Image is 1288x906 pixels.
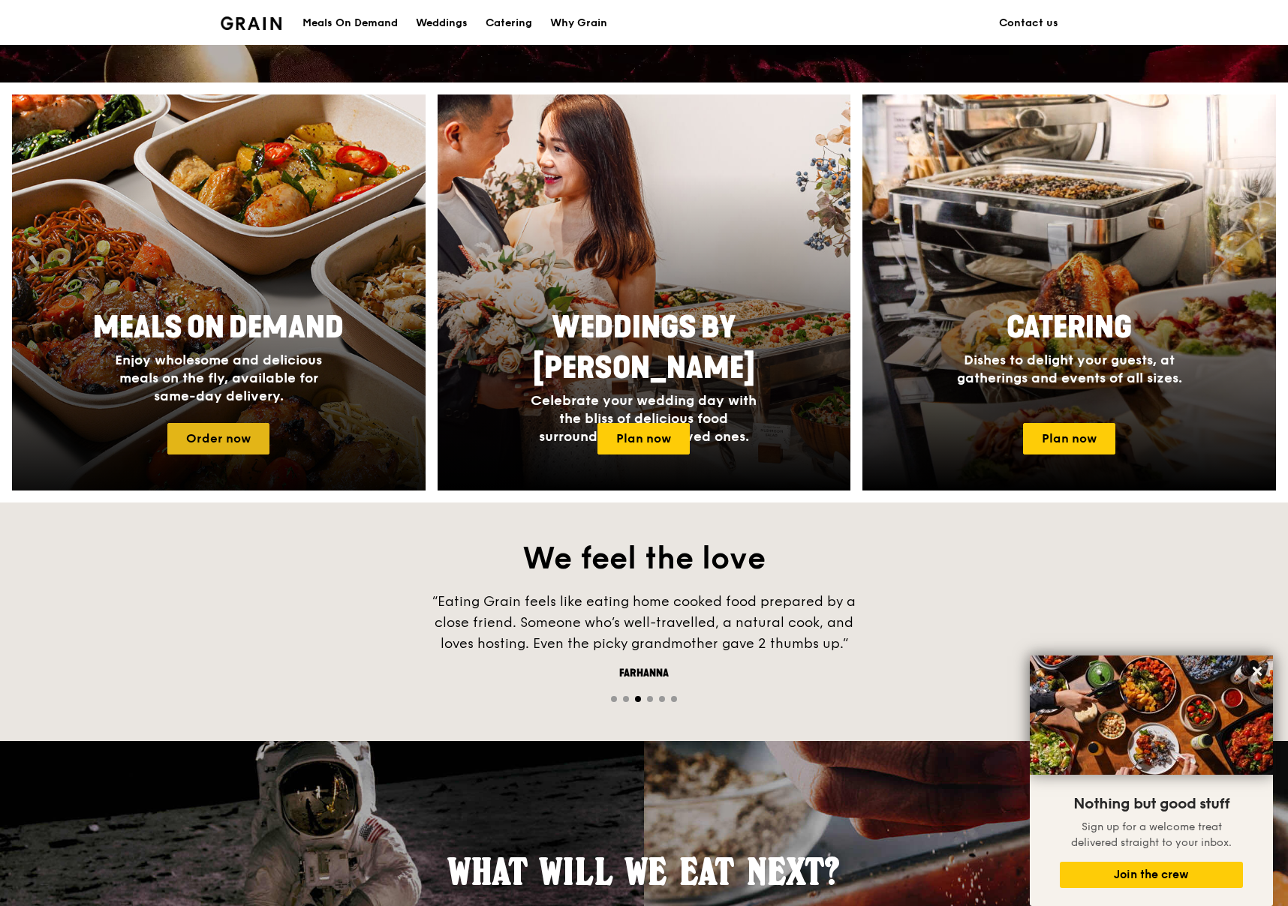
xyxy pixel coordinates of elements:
div: Why Grain [550,1,607,46]
a: Plan now [597,423,690,454]
span: Weddings by [PERSON_NAME] [533,310,755,386]
span: Go to slide 2 [623,696,629,702]
span: Celebrate your wedding day with the bliss of delicious food surrounded by your loved ones. [531,392,757,445]
div: Catering [486,1,532,46]
img: catering-card.e1cfaf3e.jpg [862,94,1276,490]
a: Why Grain [541,1,616,46]
a: Meals On DemandEnjoy wholesome and delicious meals on the fly, available for same-day delivery.Or... [12,94,426,490]
div: “Eating Grain feels like eating home cooked food prepared by a close friend. Someone who’s well-t... [419,591,869,654]
img: DSC07876-Edit02-Large.jpeg [1030,655,1273,775]
div: Meals On Demand [302,1,398,46]
span: Go to slide 1 [611,696,617,702]
span: What will we eat next? [448,850,840,893]
span: Go to slide 5 [659,696,665,702]
button: Join the crew [1060,862,1243,888]
a: Contact us [990,1,1067,46]
span: Go to slide 3 [635,696,641,702]
div: Weddings [416,1,468,46]
a: Order now [167,423,269,454]
a: Catering [477,1,541,46]
img: Grain [221,16,281,30]
a: Weddings [407,1,477,46]
a: Weddings by [PERSON_NAME]Celebrate your wedding day with the bliss of delicious food surrounded b... [438,94,851,490]
a: CateringDishes to delight your guests, at gatherings and events of all sizes.Plan now [862,94,1276,490]
span: Nothing but good stuff [1073,795,1229,813]
span: Meals On Demand [93,310,344,346]
span: Dishes to delight your guests, at gatherings and events of all sizes. [957,352,1182,386]
img: weddings-card.4f3003b8.jpg [438,94,851,490]
div: Farhanna [419,666,869,681]
span: Go to slide 4 [647,696,653,702]
span: Enjoy wholesome and delicious meals on the fly, available for same-day delivery. [115,352,322,404]
span: Go to slide 6 [671,696,677,702]
a: Plan now [1023,423,1115,454]
button: Close [1245,659,1269,683]
span: Sign up for a welcome treat delivered straight to your inbox. [1071,820,1232,849]
span: Catering [1007,310,1132,346]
